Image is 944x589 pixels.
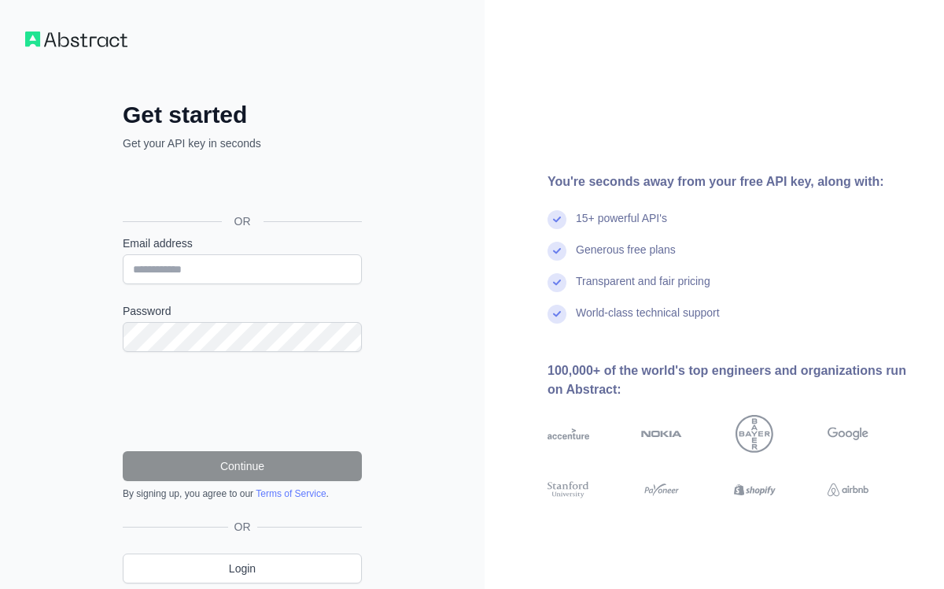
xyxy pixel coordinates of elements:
[576,273,710,305] div: Transparent and fair pricing
[123,487,362,500] div: By signing up, you agree to our .
[222,213,264,229] span: OR
[548,305,566,324] img: check mark
[548,172,919,191] div: You're seconds away from your free API key, along with:
[576,210,667,242] div: 15+ powerful API's
[115,169,367,203] iframe: Кнопка "Войти с аккаунтом Google"
[123,371,362,432] iframe: reCAPTCHA
[123,235,362,251] label: Email address
[548,242,566,261] img: check mark
[228,519,257,535] span: OR
[548,273,566,292] img: check mark
[25,31,127,47] img: Workflow
[548,361,919,399] div: 100,000+ of the world's top engineers and organizations run on Abstract:
[548,210,566,229] img: check mark
[576,242,676,273] div: Generous free plans
[828,480,869,500] img: airbnb
[256,488,326,499] a: Terms of Service
[123,554,362,583] a: Login
[123,303,362,319] label: Password
[123,135,362,151] p: Get your API key in seconds
[734,480,776,500] img: shopify
[641,415,683,453] img: nokia
[548,480,589,500] img: stanford university
[548,415,589,453] img: accenture
[641,480,683,500] img: payoneer
[828,415,869,453] img: google
[736,415,773,453] img: bayer
[576,305,720,336] div: World-class technical support
[123,101,362,129] h2: Get started
[123,451,362,481] button: Continue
